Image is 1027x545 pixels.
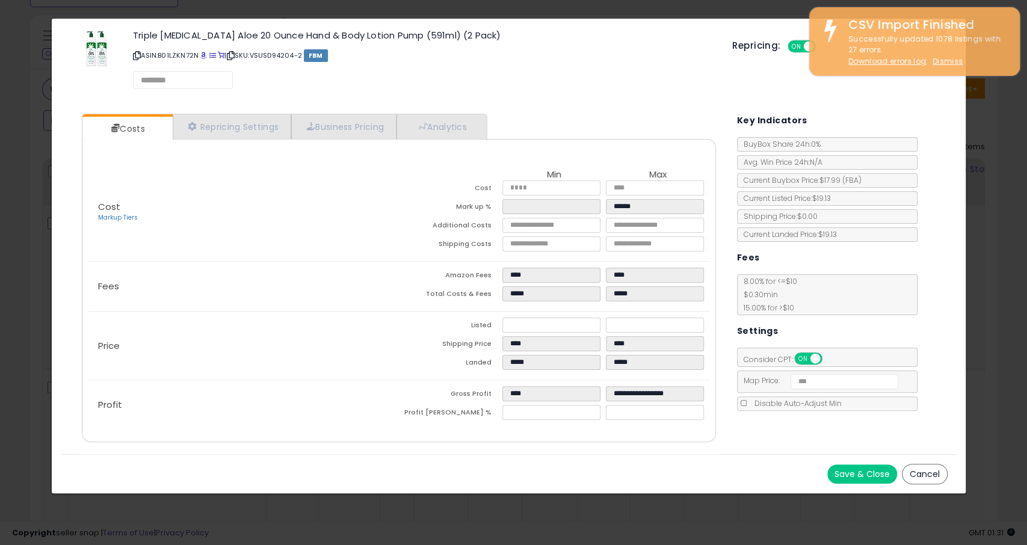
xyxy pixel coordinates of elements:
[98,213,138,222] a: Markup Tiers
[738,375,898,386] span: Map Price:
[209,51,216,60] a: All offer listings
[737,250,760,265] h5: Fees
[79,31,115,67] img: 41Gcl9VDiPL._SL60_.jpg
[82,117,171,141] a: Costs
[88,202,399,223] p: Cost
[738,276,797,313] span: 8.00 % for <= $10
[88,282,399,291] p: Fees
[738,175,862,185] span: Current Buybox Price:
[88,400,399,410] p: Profit
[732,41,780,51] h5: Repricing:
[399,268,502,286] td: Amazon Fees
[399,386,502,405] td: Gross Profit
[173,114,292,139] a: Repricing Settings
[200,51,207,60] a: BuyBox page
[848,56,926,66] a: Download errors log
[902,464,948,484] button: Cancel
[606,170,709,180] th: Max
[399,318,502,336] td: Listed
[133,31,714,40] h3: Triple [MEDICAL_DATA] Aloe 20 Ounce Hand & Body Lotion Pump (591ml) (2 Pack)
[842,175,862,185] span: ( FBA )
[737,324,778,339] h5: Settings
[738,193,831,203] span: Current Listed Price: $19.13
[399,218,502,236] td: Additional Costs
[738,211,818,221] span: Shipping Price: $0.00
[738,139,821,149] span: BuyBox Share 24h: 0%
[738,354,838,365] span: Consider CPT:
[738,229,837,239] span: Current Landed Price: $19.13
[839,16,1011,34] div: CSV Import Finished
[502,170,606,180] th: Min
[748,398,842,408] span: Disable Auto-Adjust Min
[827,464,897,484] button: Save & Close
[399,336,502,355] td: Shipping Price
[820,354,839,364] span: OFF
[399,180,502,199] td: Cost
[218,51,224,60] a: Your listing only
[399,199,502,218] td: Mark up %
[819,175,862,185] span: $17.99
[933,56,963,66] u: Dismiss
[399,286,502,305] td: Total Costs & Fees
[133,46,714,65] p: ASIN: B01LZKN72N | SKU: VSUSD94204-2
[738,289,778,300] span: $0.30 min
[839,34,1011,67] div: Successfully updated 1078 listings with 27 errors.
[738,157,822,167] span: Avg. Win Price 24h: N/A
[291,114,396,139] a: Business Pricing
[396,114,486,139] a: Analytics
[399,236,502,255] td: Shipping Costs
[399,355,502,374] td: Landed
[304,49,328,62] span: FBM
[789,42,804,52] span: ON
[737,113,807,128] h5: Key Indicators
[795,354,810,364] span: ON
[88,341,399,351] p: Price
[399,405,502,423] td: Profit [PERSON_NAME] %
[738,303,794,313] span: 15.00 % for > $10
